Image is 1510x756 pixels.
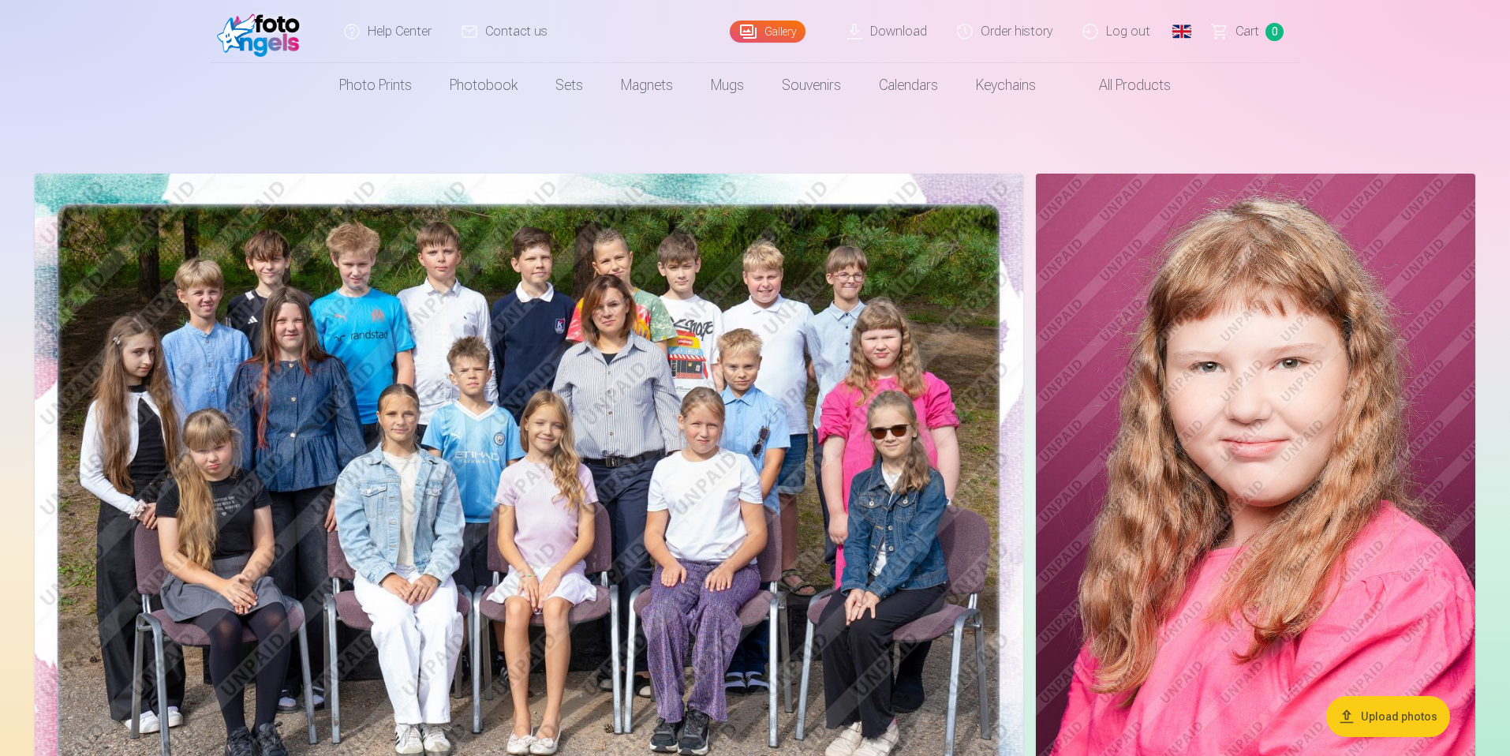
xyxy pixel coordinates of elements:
[320,63,431,107] a: Photo prints
[957,63,1055,107] a: Keychains
[860,63,957,107] a: Calendars
[1326,696,1450,737] button: Upload photos
[217,6,308,57] img: /fa2
[730,21,805,43] a: Gallery
[763,63,860,107] a: Souvenirs
[692,63,763,107] a: Mugs
[602,63,692,107] a: Magnets
[1055,63,1190,107] a: All products
[536,63,602,107] a: Sets
[1265,23,1284,41] span: 0
[431,63,536,107] a: Photobook
[1235,22,1259,41] span: Сart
